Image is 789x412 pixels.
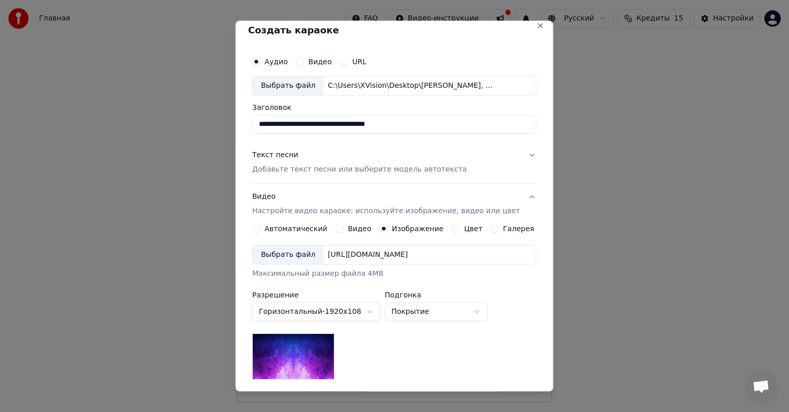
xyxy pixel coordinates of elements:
label: Видео [308,58,332,65]
label: Заголовок [252,104,536,111]
div: Видео [252,192,520,216]
label: Автоматический [265,225,327,232]
h2: Создать караоке [248,26,540,35]
label: Аудио [265,58,288,65]
p: Добавьте текст песни или выберите модель автотекста [252,164,467,175]
div: Текст песни [252,150,298,160]
p: Настройте видео караоке: используйте изображение, видео или цвет [252,206,520,216]
label: Подгонка [385,291,487,298]
div: Максимальный размер файла 4MB [252,269,536,279]
div: Выбрать файл [253,77,324,95]
label: Изображение [392,225,444,232]
label: Разрешение [252,291,381,298]
label: Видео [348,225,371,232]
div: C:\Users\XVision\Desktop\[PERSON_NAME], [PERSON_NAME]! - Караоке.mp3 [324,81,498,91]
label: Галерея [503,225,535,232]
label: URL [352,58,367,65]
div: Выбрать файл [253,246,324,264]
button: Текст песниДобавьте текст песни или выберите модель автотекста [252,142,536,183]
button: ВидеоНастройте видео караоке: используйте изображение, видео или цвет [252,183,536,224]
div: [URL][DOMAIN_NAME] [324,250,412,260]
label: Цвет [464,225,483,232]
